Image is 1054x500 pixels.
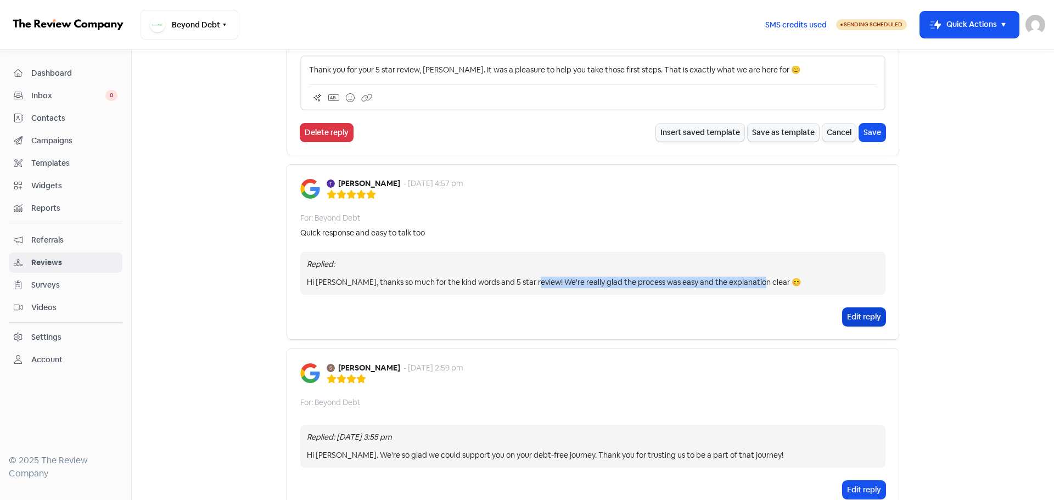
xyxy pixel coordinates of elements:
a: Widgets [9,176,122,196]
span: Campaigns [31,135,117,147]
button: Save as template [748,123,819,142]
span: SMS credits used [765,19,827,31]
span: Reviews [31,257,117,268]
button: Delete reply [300,123,353,142]
span: 0 [105,90,117,101]
span: Dashboard [31,68,117,79]
button: Edit reply [843,481,885,499]
a: Inbox 0 [9,86,122,106]
span: Contacts [31,113,117,124]
div: © 2025 The Review Company [9,454,122,480]
a: SMS credits used [756,18,836,30]
div: - [DATE] 2:59 pm [403,362,463,374]
b: [PERSON_NAME] [338,362,400,374]
span: Videos [31,302,117,313]
span: Surveys [31,279,117,291]
button: Quick Actions [920,12,1019,38]
span: Sending Scheduled [844,21,902,28]
a: Referrals [9,230,122,250]
a: Videos [9,297,122,318]
p: Thank you for your 5 star review, [PERSON_NAME]. It was a pleasure to help you take those first s... [309,64,877,76]
i: Replied: [307,259,335,269]
div: Account [31,354,63,366]
button: Cancel [822,123,856,142]
div: For: Beyond Debt [300,212,361,224]
span: Reports [31,203,117,214]
a: Contacts [9,108,122,128]
span: Widgets [31,180,117,192]
button: Save [859,123,885,142]
a: Templates [9,153,122,173]
button: Insert saved template [656,123,744,142]
div: Hi [PERSON_NAME], thanks so much for the kind words and 5 star review! We're really glad the proc... [307,277,879,288]
span: Inbox [31,90,105,102]
div: Settings [31,332,61,343]
a: Dashboard [9,63,122,83]
button: Edit reply [843,308,885,326]
div: - [DATE] 4:57 pm [403,178,463,189]
img: Image [300,179,320,199]
a: Surveys [9,275,122,295]
img: Image [300,363,320,383]
a: Settings [9,327,122,347]
a: Sending Scheduled [836,18,907,31]
a: Reviews [9,252,122,273]
img: Avatar [327,364,335,372]
span: Referrals [31,234,117,246]
i: Replied: [DATE] 3:55 pm [307,432,392,442]
span: Templates [31,158,117,169]
b: [PERSON_NAME] [338,178,400,189]
div: Hi [PERSON_NAME]. We're so glad we could support you on your debt-free journey. Thank you for tru... [307,450,879,461]
a: Campaigns [9,131,122,151]
div: For: Beyond Debt [300,397,361,408]
div: Quick response and easy to talk too [300,227,425,239]
button: Beyond Debt [141,10,238,40]
img: User [1025,15,1045,35]
a: Account [9,350,122,370]
a: Reports [9,198,122,218]
img: Avatar [327,179,335,188]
